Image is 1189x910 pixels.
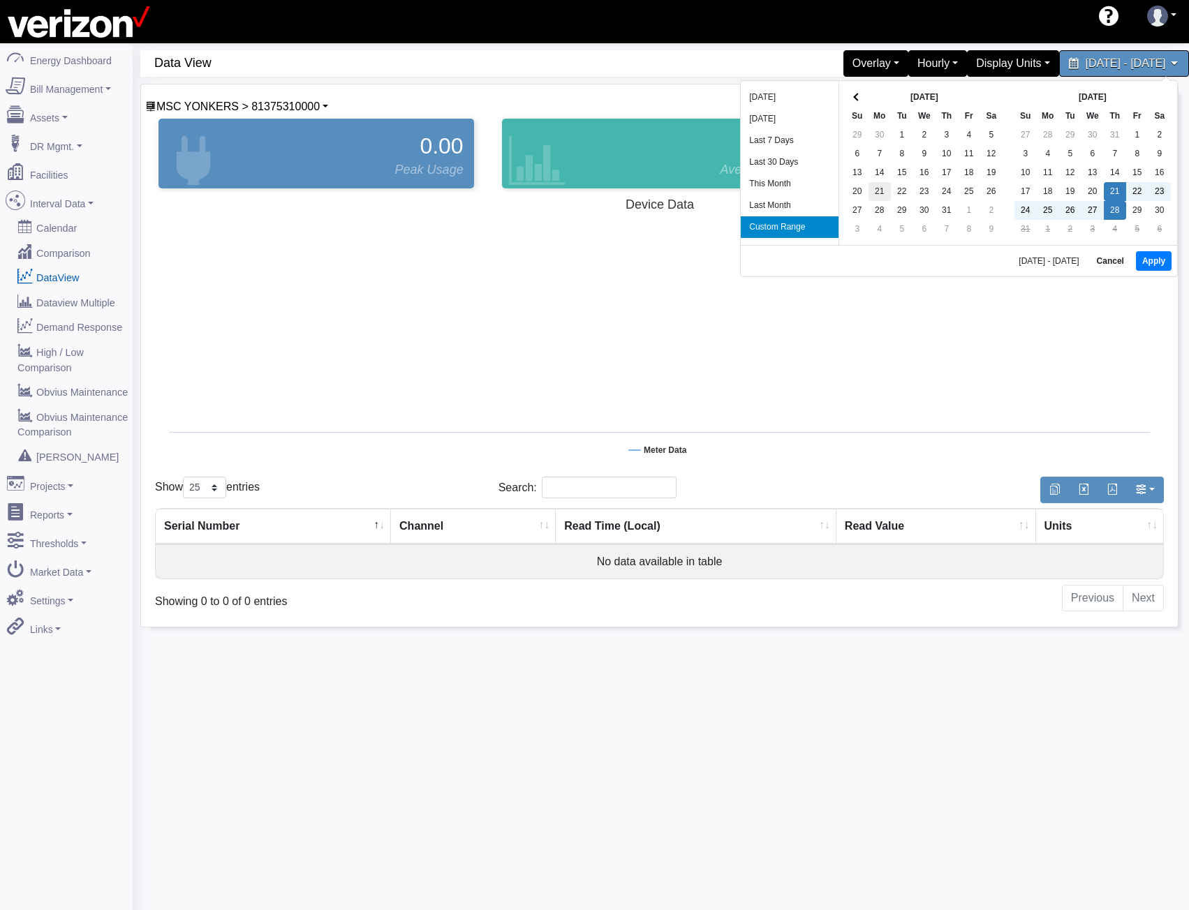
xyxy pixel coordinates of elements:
[980,201,1003,220] td: 2
[154,50,667,76] span: Data View
[1040,477,1070,503] button: Copy to clipboard
[1081,144,1104,163] td: 6
[1149,201,1171,220] td: 30
[1037,182,1059,201] td: 18
[1019,257,1084,265] span: [DATE] - [DATE]
[1037,163,1059,182] td: 11
[891,201,913,220] td: 29
[843,50,908,77] div: Overlay
[1126,220,1149,239] td: 5
[891,126,913,144] td: 1
[1104,126,1126,144] td: 31
[869,107,891,126] th: Mo
[869,163,891,182] td: 14
[1126,163,1149,182] td: 15
[958,126,980,144] td: 4
[836,509,1036,544] th: Read Value : activate to sort column ascending
[741,173,839,195] li: This Month
[846,126,869,144] td: 29
[1098,477,1127,503] button: Generate PDF
[1081,201,1104,220] td: 27
[891,144,913,163] td: 8
[1014,107,1037,126] th: Su
[741,130,839,151] li: Last 7 Days
[846,220,869,239] td: 3
[741,216,839,238] li: Custom Range
[913,220,936,239] td: 6
[891,107,913,126] th: Tu
[741,87,839,108] li: [DATE]
[980,220,1003,239] td: 9
[980,163,1003,182] td: 19
[391,509,556,544] th: Channel : activate to sort column ascending
[741,195,839,216] li: Last Month
[980,126,1003,144] td: 5
[1059,126,1081,144] td: 29
[1014,144,1037,163] td: 3
[846,182,869,201] td: 20
[1149,107,1171,126] th: Sa
[869,144,891,163] td: 7
[1059,220,1081,239] td: 2
[1149,163,1171,182] td: 16
[1037,107,1059,126] th: Mo
[155,583,563,610] div: Showing 0 to 0 of 0 entries
[869,182,891,201] td: 21
[936,182,958,201] td: 24
[1126,182,1149,201] td: 22
[420,129,463,163] span: 0.00
[1081,126,1104,144] td: 30
[936,220,958,239] td: 7
[1036,509,1164,544] th: Units : activate to sort column ascending
[1069,477,1098,503] button: Export to Excel
[741,108,839,130] li: [DATE]
[1126,107,1149,126] th: Fr
[1037,220,1059,239] td: 1
[1081,182,1104,201] td: 20
[1037,201,1059,220] td: 25
[846,144,869,163] td: 6
[721,161,807,179] span: Average Usage
[1149,126,1171,144] td: 2
[1086,57,1166,69] span: [DATE] - [DATE]
[1059,107,1081,126] th: Tu
[183,477,226,498] select: Showentries
[741,151,839,173] li: Last 30 Days
[936,107,958,126] th: Th
[1126,126,1149,144] td: 1
[1091,251,1130,271] button: Cancel
[1037,144,1059,163] td: 4
[1104,144,1126,163] td: 7
[846,107,869,126] th: Su
[145,100,328,112] a: MSC YONKERS > 81375310000
[1037,126,1059,144] td: 28
[936,126,958,144] td: 3
[869,201,891,220] td: 28
[891,220,913,239] td: 5
[936,201,958,220] td: 31
[1126,201,1149,220] td: 29
[156,100,320,112] span: Device List
[869,88,980,107] th: [DATE]
[1059,144,1081,163] td: 5
[1014,126,1037,144] td: 27
[1059,182,1081,201] td: 19
[913,126,936,144] td: 2
[936,163,958,182] td: 17
[913,201,936,220] td: 30
[1149,144,1171,163] td: 9
[156,544,1163,579] td: No data available in table
[958,163,980,182] td: 18
[1149,220,1171,239] td: 6
[644,445,687,455] tspan: Meter Data
[626,197,695,211] tspan: Device Data
[1149,182,1171,201] td: 23
[869,220,891,239] td: 4
[1081,163,1104,182] td: 13
[913,163,936,182] td: 16
[1037,88,1149,107] th: [DATE]
[1126,144,1149,163] td: 8
[1104,182,1126,201] td: 21
[556,509,836,544] th: Read Time (Local) : activate to sort column ascending
[156,509,391,544] th: Serial Number : activate to sort column descending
